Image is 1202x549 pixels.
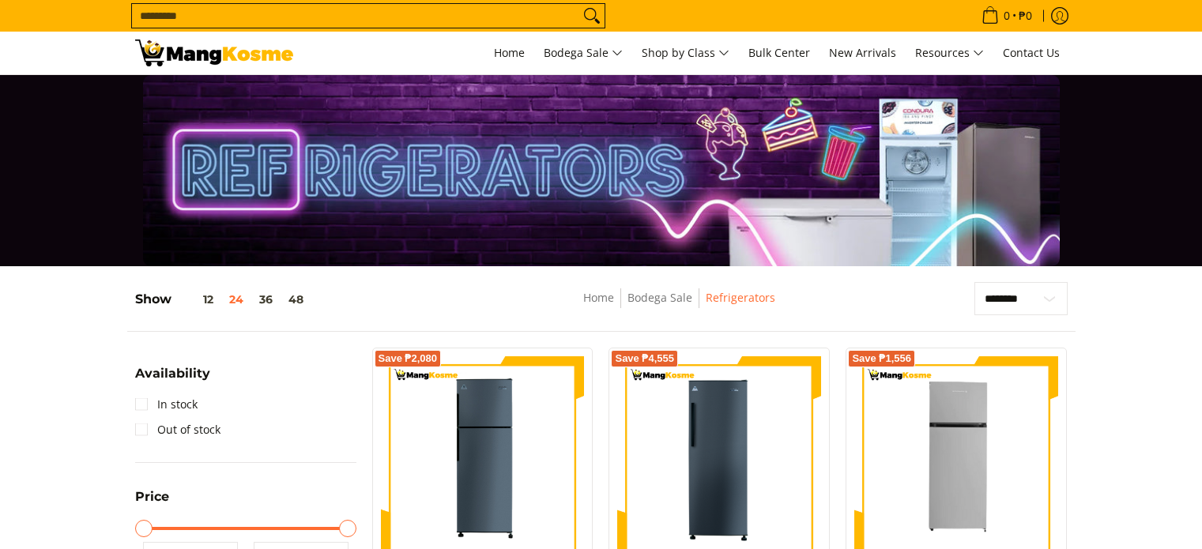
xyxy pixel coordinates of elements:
a: Bulk Center [740,32,818,74]
span: • [977,7,1037,24]
img: Bodega Sale Refrigerator l Mang Kosme: Home Appliances Warehouse Sale [135,39,293,66]
a: Shop by Class [634,32,737,74]
a: In stock [135,392,198,417]
a: Home [486,32,533,74]
a: Bodega Sale [627,290,692,305]
a: Contact Us [995,32,1068,74]
span: Contact Us [1003,45,1060,60]
button: 24 [221,293,251,306]
span: Save ₱1,556 [852,354,911,363]
a: Bodega Sale [536,32,631,74]
span: New Arrivals [829,45,896,60]
a: Home [583,290,614,305]
span: Shop by Class [642,43,729,63]
span: Price [135,491,169,503]
span: Bodega Sale [544,43,623,63]
a: Resources [907,32,992,74]
button: Search [579,4,605,28]
span: 0 [1001,10,1012,21]
span: Home [494,45,525,60]
button: 48 [281,293,311,306]
a: Out of stock [135,417,220,442]
h5: Show [135,291,311,307]
button: 12 [171,293,221,306]
span: Save ₱2,080 [379,354,438,363]
summary: Open [135,367,210,392]
button: 36 [251,293,281,306]
span: Resources [915,43,984,63]
a: Refrigerators [706,290,775,305]
span: ₱0 [1016,10,1034,21]
a: New Arrivals [821,32,904,74]
span: Availability [135,367,210,380]
summary: Open [135,491,169,515]
span: Save ₱4,555 [615,354,674,363]
nav: Main Menu [309,32,1068,74]
nav: Breadcrumbs [468,288,891,324]
span: Bulk Center [748,45,810,60]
